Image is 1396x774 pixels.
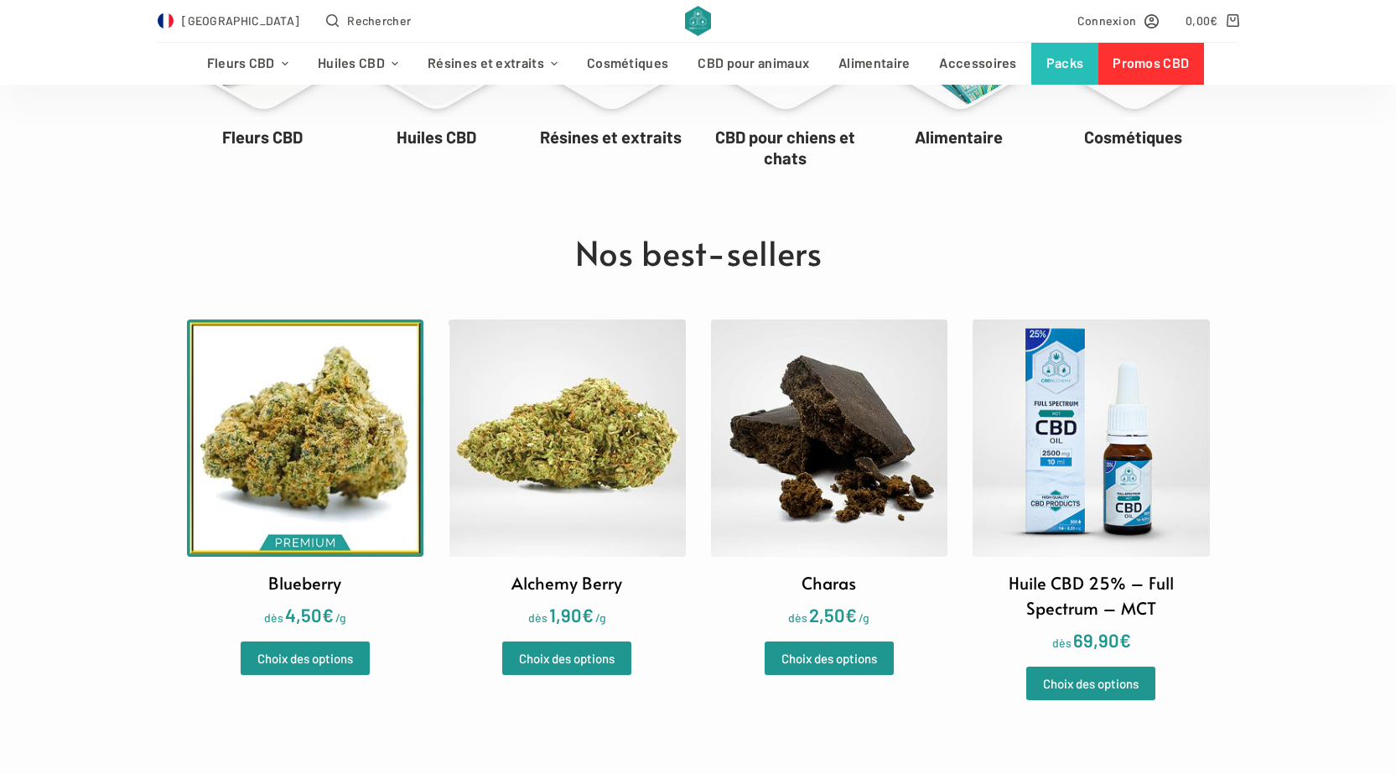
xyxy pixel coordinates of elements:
a: Sélectionner les options pour “Alchemy Berry” [502,642,631,675]
bdi: 4,50 [285,604,334,626]
bdi: 1,90 [549,604,594,626]
a: Sélectionner les options pour “Blueberry” [241,642,370,675]
a: Alimentaire [824,43,925,85]
a: Fleurs CBD [192,43,303,85]
span: dès [528,610,548,625]
button: Ouvrir le formulaire de recherche [326,11,411,30]
bdi: 69,90 [1073,629,1131,651]
a: Connexion [1077,11,1160,30]
span: /g [859,610,869,625]
span: € [322,604,334,626]
span: Connexion [1077,11,1137,30]
span: dès [788,610,807,625]
a: Cosmétiques [1084,127,1182,147]
h2: Charas [802,570,856,595]
h2: Nos best-sellers [158,227,1239,278]
h2: Alchemy Berry [511,570,622,595]
span: € [1210,13,1217,28]
a: Blueberry dès4,50€/g [187,319,424,630]
nav: Menu d’en-tête [192,43,1204,85]
a: Packs [1031,43,1098,85]
img: CBD Alchemy [685,6,711,36]
bdi: 0,00 [1186,13,1218,28]
a: Promos CBD [1098,43,1204,85]
a: Alimentaire [915,127,1003,147]
a: Alchemy Berry dès1,90€/g [449,319,686,630]
a: Résines et extraits [540,127,682,147]
a: Select Country [158,11,300,30]
a: CBD pour animaux [683,43,824,85]
span: € [1119,629,1131,651]
a: Huiles CBD [303,43,413,85]
a: Sélectionner les options pour “Huile CBD 25% – Full Spectrum – MCT” [1026,667,1155,700]
span: /g [595,610,606,625]
span: [GEOGRAPHIC_DATA] [182,11,299,30]
span: € [845,604,857,626]
span: € [582,604,594,626]
a: Huile CBD 25% – Full Spectrum – MCT dès69,90€ [973,319,1210,655]
a: Cosmétiques [573,43,683,85]
span: dès [1052,636,1072,650]
a: Huiles CBD [397,127,476,147]
span: /g [335,610,346,625]
a: CBD pour chiens et chats [715,127,855,168]
a: Fleurs CBD [222,127,303,147]
img: FR Flag [158,13,174,29]
span: Rechercher [347,11,411,30]
bdi: 2,50 [809,604,857,626]
a: Charas dès2,50€/g [711,319,948,630]
a: Résines et extraits [413,43,573,85]
h2: Blueberry [268,570,341,595]
h2: Huile CBD 25% – Full Spectrum – MCT [973,570,1210,621]
a: Sélectionner les options pour “Charas” [765,642,894,675]
a: Accessoires [925,43,1031,85]
span: dès [264,610,283,625]
a: Panier d’achat [1186,11,1238,30]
